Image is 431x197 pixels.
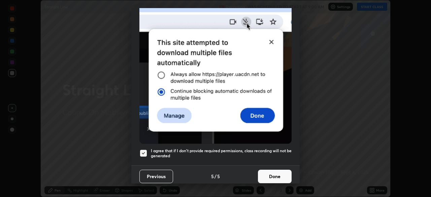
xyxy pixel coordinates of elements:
button: Done [258,170,292,183]
h4: / [214,173,217,180]
h4: 5 [211,173,214,180]
h5: I agree that if I don't provide required permissions, class recording will not be generated [151,148,292,159]
h4: 5 [217,173,220,180]
button: Previous [139,170,173,183]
